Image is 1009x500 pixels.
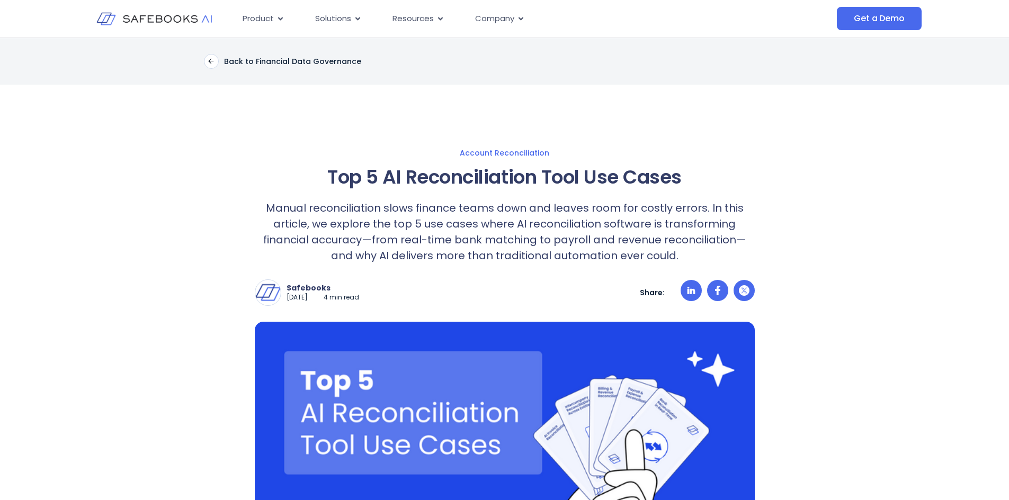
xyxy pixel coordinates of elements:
[392,13,434,25] span: Resources
[287,293,308,302] p: [DATE]
[854,13,904,24] span: Get a Demo
[234,8,731,29] div: Menu Toggle
[255,163,755,192] h1: Top 5 AI Reconciliation Tool Use Cases
[640,288,665,297] p: Share:
[287,283,359,293] p: Safebooks
[204,54,361,69] a: Back to Financial Data Governance
[324,293,359,302] p: 4 min read
[255,280,281,305] img: Safebooks
[234,8,731,29] nav: Menu
[255,200,755,263] p: Manual reconciliation slows finance teams down and leaves room for costly errors. In this article...
[475,13,514,25] span: Company
[315,13,351,25] span: Solutions
[243,13,274,25] span: Product
[837,7,921,30] a: Get a Demo
[224,57,361,66] p: Back to Financial Data Governance
[151,148,859,158] a: Account Reconciliation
